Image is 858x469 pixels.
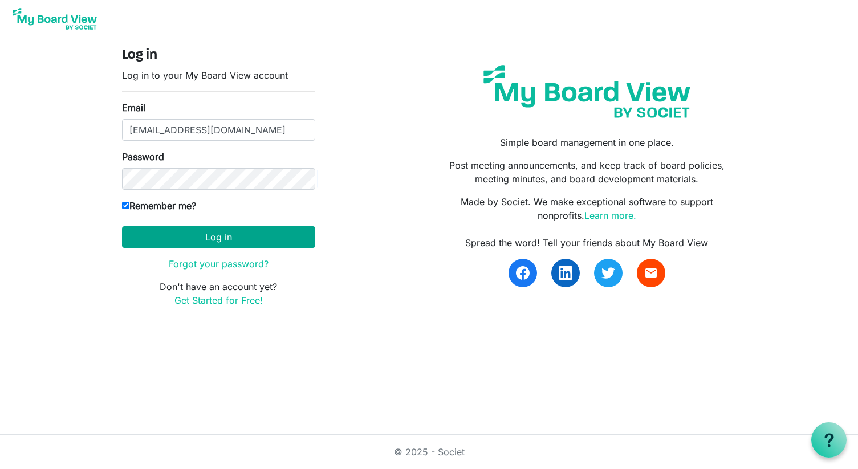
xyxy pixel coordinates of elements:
a: © 2025 - Societ [394,446,465,458]
p: Log in to your My Board View account [122,68,315,82]
label: Email [122,101,145,115]
a: Learn more. [584,210,636,221]
p: Simple board management in one place. [437,136,736,149]
div: Spread the word! Tell your friends about My Board View [437,236,736,250]
img: linkedin.svg [559,266,572,280]
h4: Log in [122,47,315,64]
p: Made by Societ. We make exceptional software to support nonprofits. [437,195,736,222]
label: Remember me? [122,199,196,213]
img: facebook.svg [516,266,530,280]
span: email [644,266,658,280]
p: Post meeting announcements, and keep track of board policies, meeting minutes, and board developm... [437,158,736,186]
img: twitter.svg [601,266,615,280]
a: email [637,259,665,287]
img: My Board View Logo [9,5,100,33]
button: Log in [122,226,315,248]
input: Remember me? [122,202,129,209]
p: Don't have an account yet? [122,280,315,307]
a: Get Started for Free! [174,295,263,306]
a: Forgot your password? [169,258,269,270]
img: my-board-view-societ.svg [475,56,699,127]
label: Password [122,150,164,164]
